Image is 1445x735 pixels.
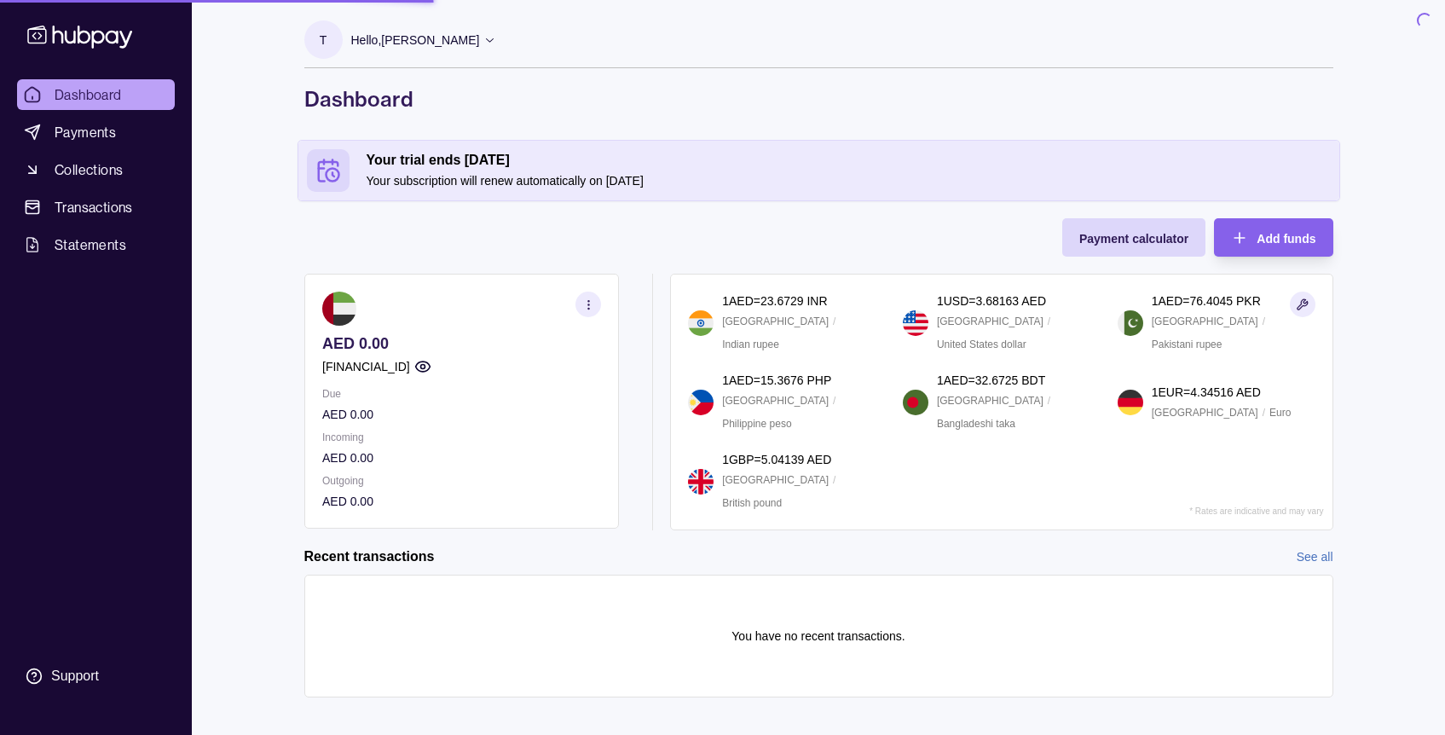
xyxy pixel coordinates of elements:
p: [GEOGRAPHIC_DATA] [1152,403,1258,422]
p: * Rates are indicative and may vary [1189,506,1323,516]
img: bd [903,390,928,415]
a: Payments [17,117,175,148]
span: Statements [55,234,126,255]
a: See all [1297,547,1333,566]
a: Support [17,658,175,694]
p: Your subscription will renew automatically on [DATE] [367,171,1331,190]
span: Transactions [55,197,133,217]
img: us [903,310,928,336]
p: [FINANCIAL_ID] [322,357,410,376]
p: Pakistani rupee [1152,335,1222,354]
img: de [1118,390,1143,415]
img: ph [688,390,714,415]
img: gb [688,469,714,495]
span: Add funds [1257,232,1315,246]
div: Support [51,667,99,686]
p: / [833,312,835,331]
p: / [1048,391,1050,410]
p: [GEOGRAPHIC_DATA] [722,391,829,410]
p: Incoming [322,428,601,447]
p: / [833,471,835,489]
p: [GEOGRAPHIC_DATA] [722,471,829,489]
p: [GEOGRAPHIC_DATA] [1152,312,1258,331]
p: Euro [1269,403,1291,422]
button: Add funds [1214,218,1332,257]
p: / [1048,312,1050,331]
p: British pound [722,494,782,512]
p: / [1263,403,1265,422]
p: AED 0.00 [322,492,601,511]
span: Payments [55,122,116,142]
p: [GEOGRAPHIC_DATA] [937,312,1043,331]
p: 1 EUR = 4.34516 AED [1152,383,1261,402]
img: pk [1118,310,1143,336]
p: Philippine peso [722,414,791,433]
p: 1 AED = 15.3676 PHP [722,371,831,390]
p: Hello, [PERSON_NAME] [351,31,480,49]
p: AED 0.00 [322,405,601,424]
span: Dashboard [55,84,122,105]
a: Transactions [17,192,175,223]
img: ae [322,292,356,326]
p: Outgoing [322,472,601,490]
p: 1 AED = 32.6725 BDT [937,371,1045,390]
p: You have no recent transactions. [731,627,905,645]
span: Collections [55,159,123,180]
p: United States dollar [937,335,1026,354]
span: Payment calculator [1079,232,1188,246]
p: 1 AED = 76.4045 PKR [1152,292,1261,310]
p: Indian rupee [722,335,779,354]
p: Bangladeshi taka [937,414,1015,433]
p: / [833,391,835,410]
img: in [688,310,714,336]
p: 1 USD = 3.68163 AED [937,292,1046,310]
h2: Recent transactions [304,547,435,566]
h1: Dashboard [304,85,1333,113]
p: [GEOGRAPHIC_DATA] [722,312,829,331]
p: AED 0.00 [322,449,601,467]
p: AED 0.00 [322,334,601,353]
a: Collections [17,154,175,185]
p: 1 AED = 23.6729 INR [722,292,827,310]
a: Dashboard [17,79,175,110]
h2: Your trial ends [DATE] [367,151,1331,170]
p: [GEOGRAPHIC_DATA] [937,391,1043,410]
a: Statements [17,229,175,260]
p: / [1263,312,1265,331]
p: 1 GBP = 5.04139 AED [722,450,831,469]
p: T [320,31,327,49]
p: Due [322,385,601,403]
button: Payment calculator [1062,218,1205,257]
